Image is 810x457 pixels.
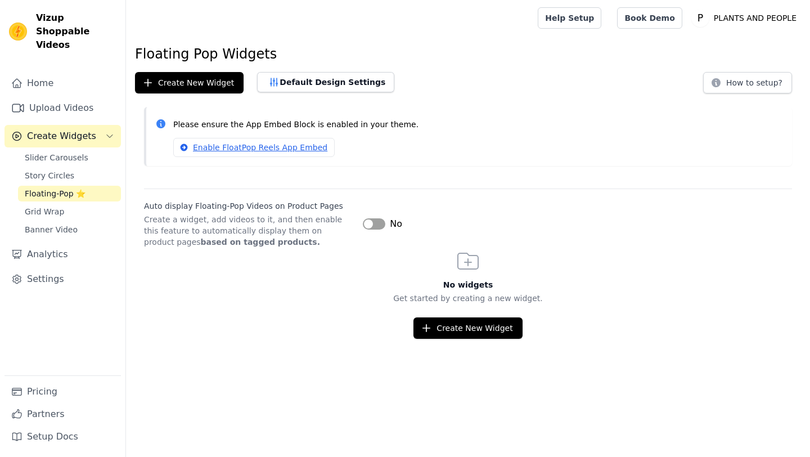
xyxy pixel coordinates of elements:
p: Please ensure the App Embed Block is enabled in your theme. [173,118,783,131]
a: Banner Video [18,222,121,238]
button: Create New Widget [413,317,522,339]
a: How to setup? [703,80,792,91]
label: Auto display Floating-Pop Videos on Product Pages [144,200,354,212]
a: Partners [4,403,121,425]
a: Upload Videos [4,97,121,119]
span: No [390,217,402,231]
span: Create Widgets [27,129,96,143]
a: Settings [4,268,121,290]
button: P PLANTS AND PEOPLE [691,8,801,28]
p: Create a widget, add videos to it, and then enable this feature to automatically display them on ... [144,214,354,248]
a: Pricing [4,380,121,403]
span: Floating-Pop ⭐ [25,188,85,199]
span: Banner Video [25,224,78,235]
span: Story Circles [25,170,74,181]
a: Enable FloatPop Reels App Embed [173,138,335,157]
span: Grid Wrap [25,206,64,217]
a: Slider Carousels [18,150,121,165]
h1: Floating Pop Widgets [135,45,801,63]
p: PLANTS AND PEOPLE [709,8,801,28]
button: Default Design Settings [257,72,394,92]
span: Slider Carousels [25,152,88,163]
a: Book Demo [617,7,682,29]
a: Home [4,72,121,95]
a: Story Circles [18,168,121,183]
h3: No widgets [126,279,810,290]
a: Setup Docs [4,425,121,448]
span: Vizup Shoppable Videos [36,11,116,52]
a: Help Setup [538,7,601,29]
a: Analytics [4,243,121,266]
button: Create New Widget [135,72,244,93]
a: Floating-Pop ⭐ [18,186,121,201]
strong: based on tagged products. [201,238,320,247]
text: P [697,12,703,24]
p: Get started by creating a new widget. [126,293,810,304]
img: Vizup [9,23,27,41]
button: No [363,217,402,231]
button: Create Widgets [4,125,121,147]
a: Grid Wrap [18,204,121,219]
button: How to setup? [703,72,792,93]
